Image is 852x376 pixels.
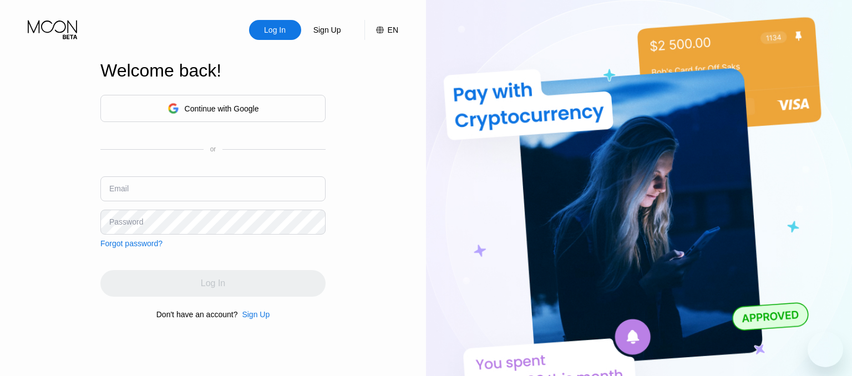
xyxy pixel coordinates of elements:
[100,60,326,81] div: Welcome back!
[185,104,259,113] div: Continue with Google
[109,184,129,193] div: Email
[100,239,163,248] div: Forgot password?
[242,310,270,319] div: Sign Up
[312,24,342,35] div: Sign Up
[301,20,353,40] div: Sign Up
[808,332,843,367] iframe: Button to launch messaging window
[263,24,287,35] div: Log In
[237,310,270,319] div: Sign Up
[156,310,238,319] div: Don't have an account?
[109,217,143,226] div: Password
[364,20,398,40] div: EN
[388,26,398,34] div: EN
[249,20,301,40] div: Log In
[210,145,216,153] div: or
[100,95,326,122] div: Continue with Google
